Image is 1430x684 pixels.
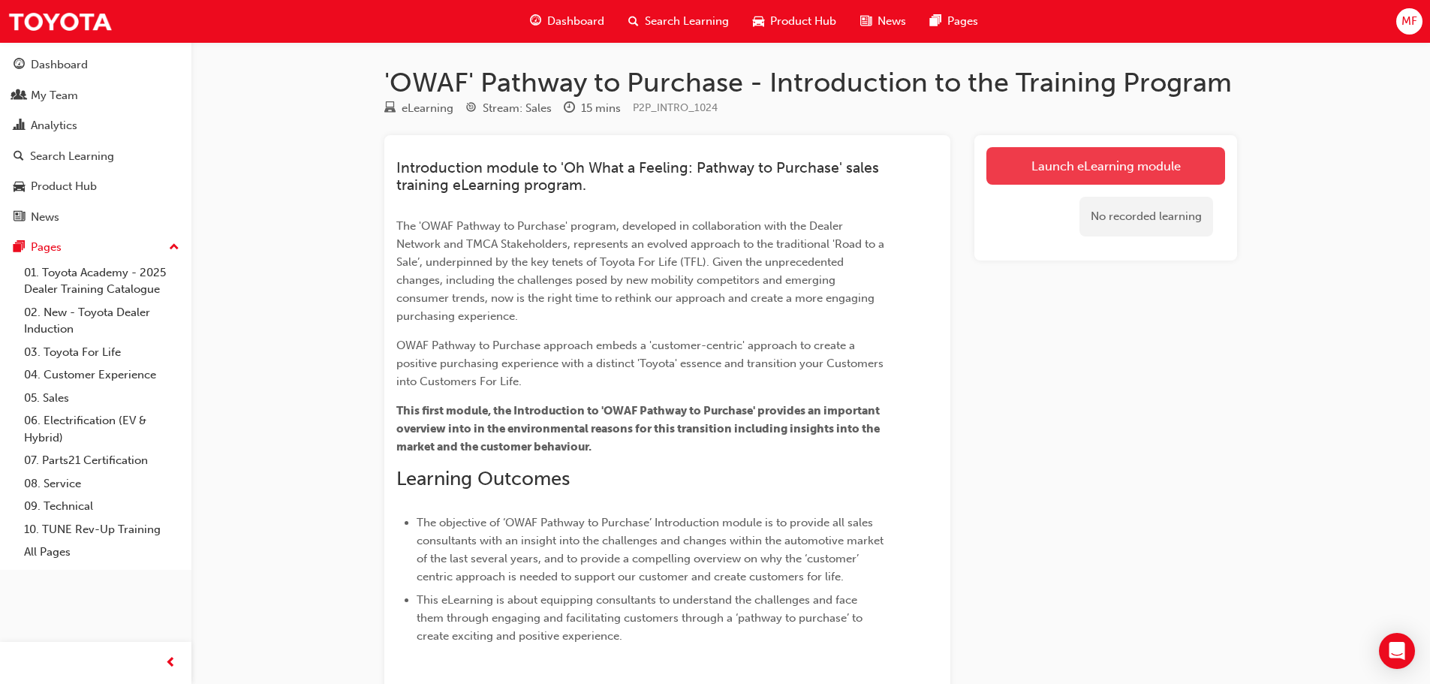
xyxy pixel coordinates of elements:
[918,6,990,37] a: pages-iconPages
[18,363,185,387] a: 04. Customer Experience
[18,409,185,449] a: 06. Electrification (EV & Hybrid)
[14,241,25,255] span: pages-icon
[986,147,1225,185] a: Launch eLearning module
[396,159,883,194] span: Introduction module to 'Oh What a Feeling: Pathway to Purchase' sales training eLearning program.
[18,301,185,341] a: 02. New - Toyota Dealer Induction
[616,6,741,37] a: search-iconSearch Learning
[6,203,185,231] a: News
[417,516,887,583] span: The objective of ‘OWAF Pathway to Purchase’ Introduction module is to provide all sales consultan...
[530,12,541,31] span: guage-icon
[628,12,639,31] span: search-icon
[14,211,25,224] span: news-icon
[483,100,552,117] div: Stream: Sales
[384,102,396,116] span: learningResourceType_ELEARNING-icon
[18,341,185,364] a: 03. Toyota For Life
[31,87,78,104] div: My Team
[18,387,185,410] a: 05. Sales
[31,178,97,195] div: Product Hub
[547,13,604,30] span: Dashboard
[31,209,59,226] div: News
[18,261,185,301] a: 01. Toyota Academy - 2025 Dealer Training Catalogue
[18,449,185,472] a: 07. Parts21 Certification
[417,593,866,643] span: This eLearning is about equipping consultants to understand the challenges and face them through ...
[564,102,575,116] span: clock-icon
[633,101,718,114] span: Learning resource code
[18,518,185,541] a: 10. TUNE Rev-Up Training
[384,99,453,118] div: Type
[165,654,176,673] span: prev-icon
[1379,633,1415,669] div: Open Intercom Messenger
[396,467,570,490] span: Learning Outcomes
[396,219,887,323] span: The 'OWAF Pathway to Purchase' program, developed in collaboration with the Dealer Network and TM...
[31,56,88,74] div: Dashboard
[14,150,24,164] span: search-icon
[402,100,453,117] div: eLearning
[30,148,114,165] div: Search Learning
[465,102,477,116] span: target-icon
[930,12,941,31] span: pages-icon
[6,143,185,170] a: Search Learning
[564,99,621,118] div: Duration
[6,51,185,79] a: Dashboard
[14,59,25,72] span: guage-icon
[6,48,185,234] button: DashboardMy TeamAnalyticsSearch LearningProduct HubNews
[645,13,729,30] span: Search Learning
[860,12,872,31] span: news-icon
[753,12,764,31] span: car-icon
[8,5,113,38] img: Trak
[31,239,62,256] div: Pages
[14,89,25,103] span: people-icon
[1396,8,1422,35] button: MF
[848,6,918,37] a: news-iconNews
[6,234,185,261] button: Pages
[31,117,77,134] div: Analytics
[384,66,1237,99] h1: 'OWAF' Pathway to Purchase - Introduction to the Training Program
[465,99,552,118] div: Stream
[6,112,185,140] a: Analytics
[741,6,848,37] a: car-iconProduct Hub
[396,404,882,453] span: This first module, the Introduction to 'OWAF Pathway to Purchase' provides an important overview ...
[396,339,887,388] span: OWAF Pathway to Purchase approach embeds a 'customer-centric' approach to create a positive purch...
[878,13,906,30] span: News
[770,13,836,30] span: Product Hub
[18,472,185,496] a: 08. Service
[18,495,185,518] a: 09. Technical
[947,13,978,30] span: Pages
[14,180,25,194] span: car-icon
[1079,197,1213,237] div: No recorded learning
[6,173,185,200] a: Product Hub
[581,100,621,117] div: 15 mins
[1401,13,1417,30] span: MF
[518,6,616,37] a: guage-iconDashboard
[14,119,25,133] span: chart-icon
[169,238,179,258] span: up-icon
[18,541,185,564] a: All Pages
[6,82,185,110] a: My Team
